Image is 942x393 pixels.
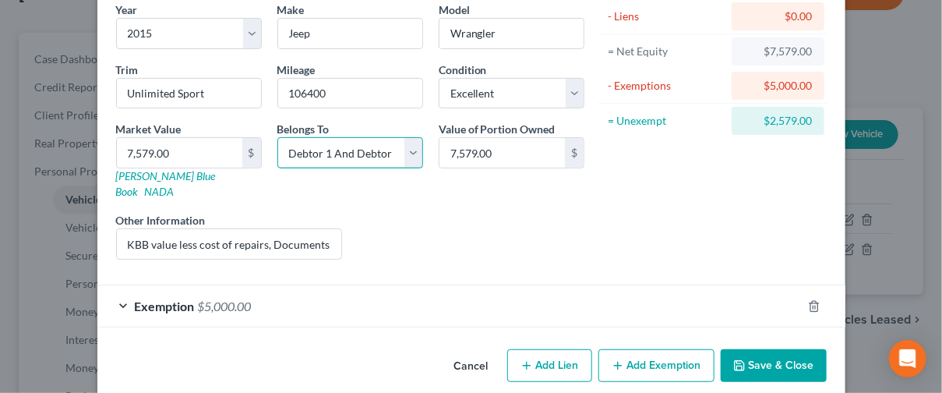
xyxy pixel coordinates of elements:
[744,44,812,59] div: $7,579.00
[507,349,592,382] button: Add Lien
[277,122,330,136] span: Belongs To
[135,299,195,313] span: Exemption
[608,78,725,94] div: - Exemptions
[889,340,926,377] div: Open Intercom Messenger
[242,138,261,168] div: $
[721,349,827,382] button: Save & Close
[116,62,139,78] label: Trim
[278,19,422,48] input: ex. Nissan
[116,169,216,198] a: [PERSON_NAME] Blue Book
[198,299,252,313] span: $5,000.00
[117,138,242,168] input: 0.00
[744,9,812,24] div: $0.00
[442,351,501,382] button: Cancel
[117,79,261,108] input: ex. LS, LT, etc
[608,44,725,59] div: = Net Equity
[116,121,182,137] label: Market Value
[116,2,138,18] label: Year
[744,113,812,129] div: $2,579.00
[439,62,487,78] label: Condition
[439,2,470,18] label: Model
[439,19,584,48] input: ex. Altima
[608,9,725,24] div: - Liens
[277,3,305,16] span: Make
[439,121,556,137] label: Value of Portion Owned
[744,78,812,94] div: $5,000.00
[145,185,175,198] a: NADA
[439,138,565,168] input: 0.00
[116,212,206,228] label: Other Information
[278,79,422,108] input: --
[565,138,584,168] div: $
[598,349,714,382] button: Add Exemption
[117,229,342,259] input: (optional)
[277,62,316,78] label: Mileage
[608,113,725,129] div: = Unexempt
